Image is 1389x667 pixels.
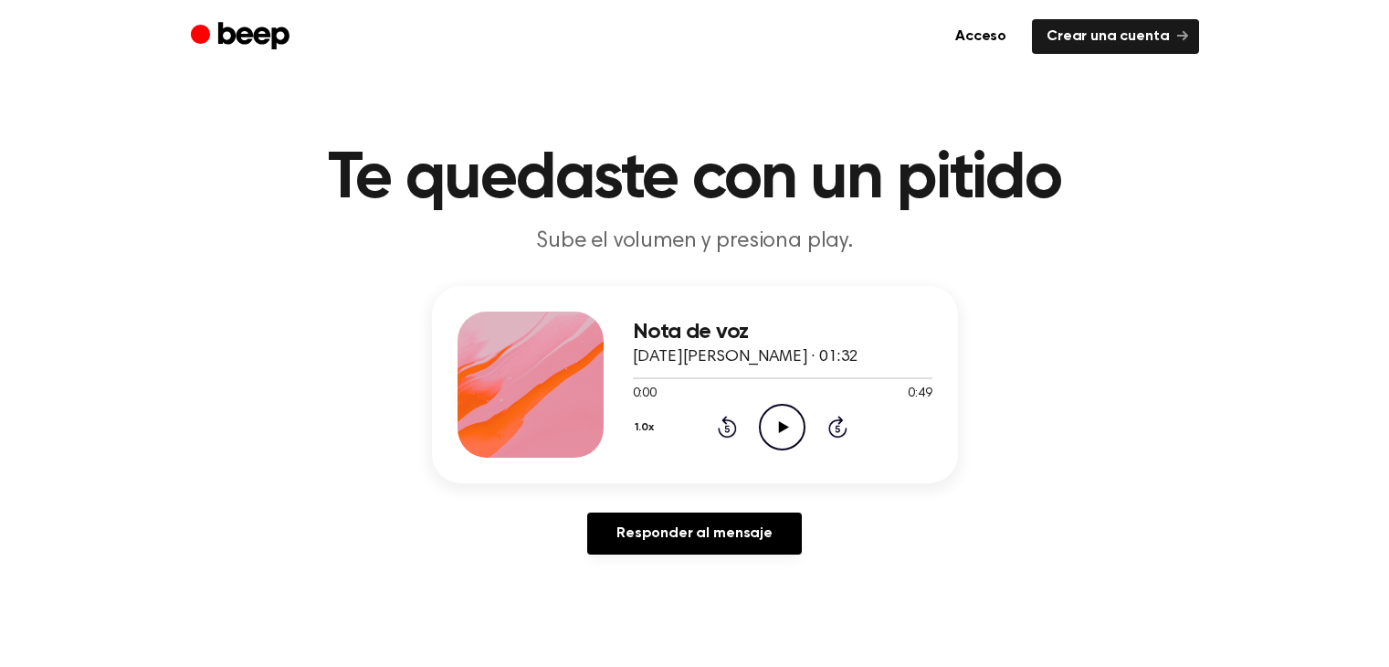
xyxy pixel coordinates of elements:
[587,513,802,555] a: Responder al mensaje
[908,387,931,400] font: 0:49
[941,19,1021,54] a: Acceso
[616,526,773,541] font: Responder al mensaje
[191,19,294,55] a: Bip
[635,422,654,433] font: 1.0x
[633,321,749,343] font: Nota de voz
[633,387,657,400] font: 0:00
[1032,19,1198,54] a: Crear una cuenta
[633,412,661,443] button: 1.0x
[536,230,853,252] font: Sube el volumen y presiona play.
[633,349,858,365] font: [DATE][PERSON_NAME] · 01:32
[1047,29,1169,44] font: Crear una cuenta
[328,146,1061,212] font: Te quedaste con un pitido
[955,29,1006,44] font: Acceso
